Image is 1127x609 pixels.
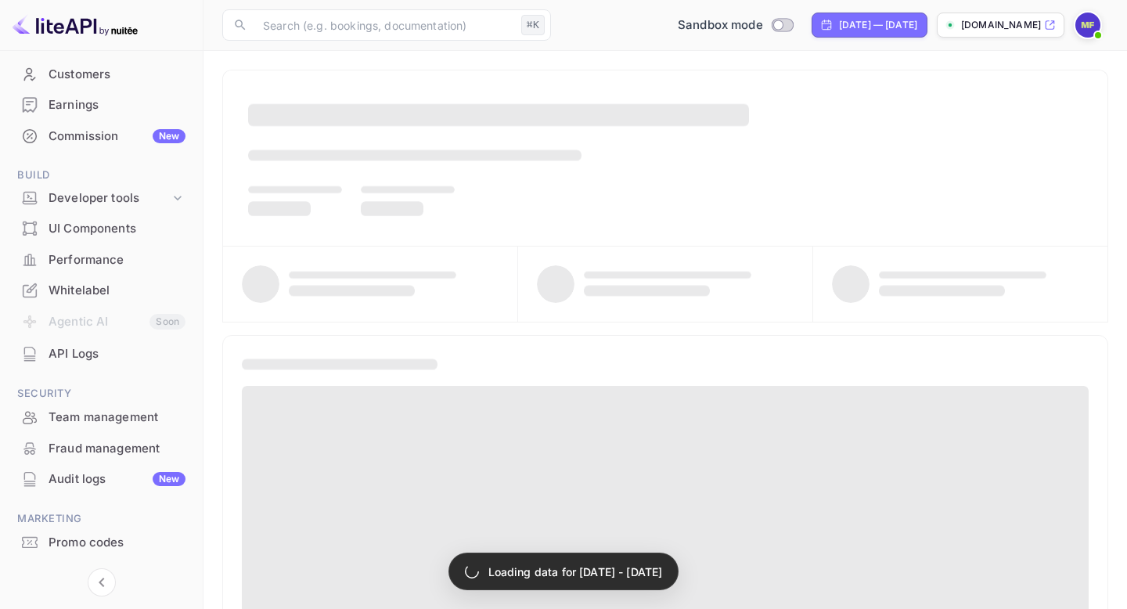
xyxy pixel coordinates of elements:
div: Performance [9,245,193,276]
a: Team management [9,402,193,431]
a: Bookings [9,28,193,57]
div: Team management [49,409,185,427]
div: Whitelabel [9,276,193,306]
div: New [153,129,185,143]
div: Commission [49,128,185,146]
div: Audit logsNew [9,464,193,495]
div: Team management [9,402,193,433]
input: Search (e.g. bookings, documentation) [254,9,515,41]
div: API Logs [49,345,185,363]
div: Promo codes [49,534,185,552]
button: Collapse navigation [88,568,116,596]
div: Switch to Production mode [672,16,799,34]
img: mohamed faried [1075,13,1100,38]
a: Performance [9,245,193,274]
div: Customers [49,66,185,84]
div: Earnings [49,96,185,114]
a: Audit logsNew [9,464,193,493]
div: New [153,472,185,486]
div: Performance [49,251,185,269]
div: Whitelabel [49,282,185,300]
div: Fraud management [9,434,193,464]
p: Loading data for [DATE] - [DATE] [488,564,663,580]
div: Developer tools [9,185,193,212]
div: Developer tools [49,189,170,207]
div: Promo codes [9,528,193,558]
a: API Logs [9,339,193,368]
div: UI Components [9,214,193,244]
a: Earnings [9,90,193,119]
span: Marketing [9,510,193,528]
p: [DOMAIN_NAME] [961,18,1041,32]
a: CommissionNew [9,121,193,150]
div: Customers [9,59,193,90]
span: Build [9,167,193,184]
a: Whitelabel [9,276,193,304]
span: Sandbox mode [678,16,763,34]
a: UI Components [9,214,193,243]
span: Security [9,385,193,402]
div: [DATE] — [DATE] [839,18,917,32]
div: UI Components [49,220,185,238]
a: Promo codes [9,528,193,557]
div: API Logs [9,339,193,369]
a: Customers [9,59,193,88]
img: LiteAPI logo [13,13,138,38]
div: Earnings [9,90,193,121]
a: Fraud management [9,434,193,463]
div: ⌘K [521,15,545,35]
div: CommissionNew [9,121,193,152]
div: Fraud management [49,440,185,458]
div: Audit logs [49,470,185,488]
